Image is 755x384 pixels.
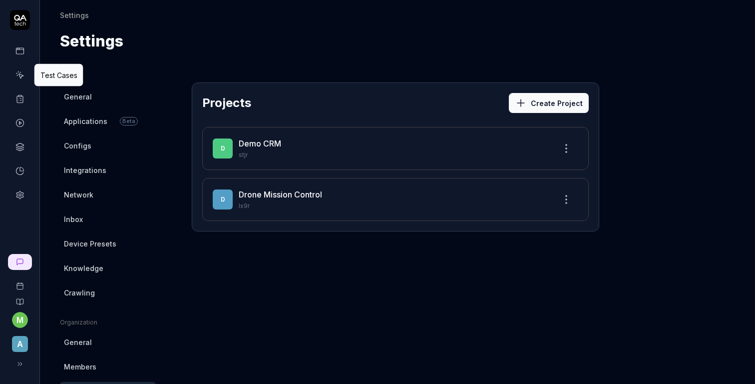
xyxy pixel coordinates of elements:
span: Network [64,189,93,200]
a: Demo CRM [239,138,281,148]
h1: Settings [60,30,123,52]
a: Network [60,185,156,204]
a: ApplicationsBeta [60,112,156,130]
a: Device Presets [60,234,156,253]
a: Members [60,357,156,376]
span: Knowledge [64,263,103,273]
div: Settings [60,10,89,20]
span: D [213,138,233,158]
span: Configs [64,140,91,151]
p: Ix9r [239,201,548,210]
a: General [60,87,156,106]
a: Integrations [60,161,156,179]
span: Applications [64,116,107,126]
div: Organization [60,318,156,327]
span: Inbox [64,214,83,224]
span: Members [64,361,96,372]
a: Crawling [60,283,156,302]
span: General [64,337,92,347]
button: m [12,312,28,328]
h2: Projects [202,94,251,112]
span: A [12,336,28,352]
a: Inbox [60,210,156,228]
a: Drone Mission Control [239,189,322,199]
a: Book a call with us [4,274,35,290]
button: A [4,328,35,354]
a: Configs [60,136,156,155]
a: General [60,333,156,351]
span: Crawling [64,287,95,298]
div: Test Cases [40,70,77,80]
span: D [213,189,233,209]
span: General [64,91,92,102]
a: Knowledge [60,259,156,277]
button: Create Project [509,93,589,113]
a: New conversation [8,254,32,270]
span: Integrations [64,165,106,175]
p: stjr [239,150,548,159]
span: Beta [120,117,138,125]
div: Project [60,72,156,81]
span: Device Presets [64,238,116,249]
a: Documentation [4,290,35,306]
